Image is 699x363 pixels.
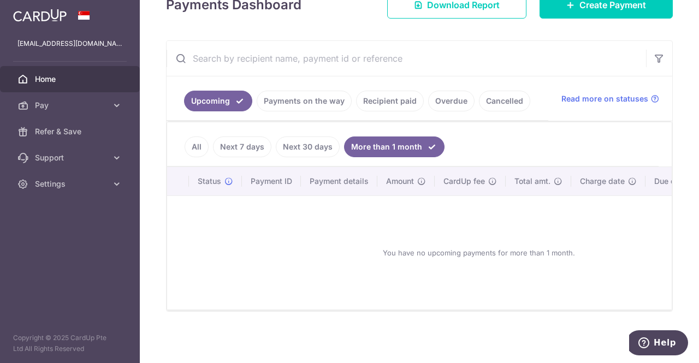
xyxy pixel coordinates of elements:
[213,136,271,157] a: Next 7 days
[35,152,107,163] span: Support
[35,74,107,85] span: Home
[443,176,485,187] span: CardUp fee
[35,178,107,189] span: Settings
[167,41,646,76] input: Search by recipient name, payment id or reference
[13,9,67,22] img: CardUp
[356,91,424,111] a: Recipient paid
[35,126,107,137] span: Refer & Save
[561,93,659,104] a: Read more on statuses
[35,100,107,111] span: Pay
[184,91,252,111] a: Upcoming
[198,176,221,187] span: Status
[344,136,445,157] a: More than 1 month
[185,136,209,157] a: All
[301,167,377,195] th: Payment details
[17,38,122,49] p: [EMAIL_ADDRESS][DOMAIN_NAME]
[479,91,530,111] a: Cancelled
[428,91,475,111] a: Overdue
[276,136,340,157] a: Next 30 days
[629,330,688,358] iframe: Opens a widget where you can find more information
[242,167,301,195] th: Payment ID
[386,176,414,187] span: Amount
[257,91,352,111] a: Payments on the way
[561,93,648,104] span: Read more on statuses
[514,176,550,187] span: Total amt.
[580,176,625,187] span: Charge date
[654,176,687,187] span: Due date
